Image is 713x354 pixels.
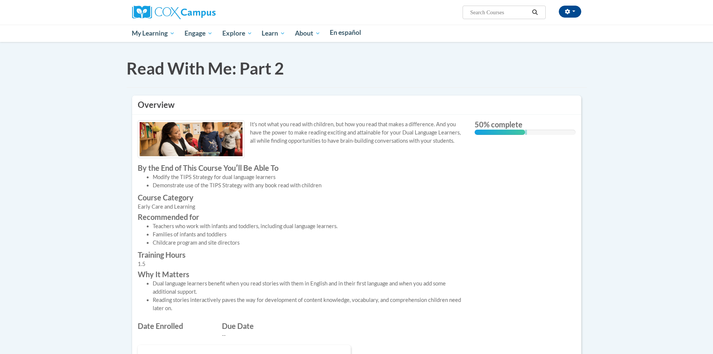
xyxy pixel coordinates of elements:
span: Explore [222,29,252,38]
div: -- [222,331,295,339]
div: 0.001% [525,130,527,135]
button: Account Settings [559,6,581,18]
label: By the End of This Course Youʹll Be Able To [138,164,463,172]
p: It's not what you read with children, but how you read that makes a difference. And you have the ... [138,120,463,145]
span: My Learning [132,29,175,38]
img: Course logo image [138,120,244,158]
label: Date Enrolled [138,322,211,330]
a: Cox Campus [132,9,216,15]
label: Recommended for [138,213,463,221]
label: Due Date [222,322,295,330]
a: En español [325,25,366,40]
span: Engage [185,29,213,38]
label: 50% complete [475,120,576,128]
li: Demonstrate use of the TIPS Strategy with any book read with children [153,181,463,190]
div: Early Care and Learning [138,203,463,211]
span: Learn [262,29,285,38]
i:  [531,10,538,15]
div: 1.5 [138,260,463,268]
a: Engage [180,25,217,42]
a: Learn [257,25,290,42]
li: Families of infants and toddlers [153,230,463,239]
label: Course Category [138,193,463,202]
h3: Overview [138,99,576,111]
span: About [295,29,320,38]
a: My Learning [127,25,180,42]
label: Training Hours [138,251,463,259]
button: Search [529,8,540,17]
li: Modify the TIPS Strategy for dual language learners [153,173,463,181]
span: Read With Me: Part 2 [127,58,284,78]
li: Childcare program and site directors [153,239,463,247]
img: Cox Campus [132,6,216,19]
a: Explore [217,25,257,42]
div: 50% complete [475,130,525,135]
label: Why It Matters [138,270,463,278]
a: About [290,25,325,42]
div: Main menu [121,25,592,42]
li: Dual language learners benefit when you read stories with them in English and in their first lang... [153,279,463,296]
li: Teachers who work with infants and toddlers, including dual language learners. [153,222,463,230]
li: Reading stories interactively paves the way for development of content knowledge, vocabulary, and... [153,296,463,312]
input: Search Courses [469,8,529,17]
span: En español [330,28,361,36]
